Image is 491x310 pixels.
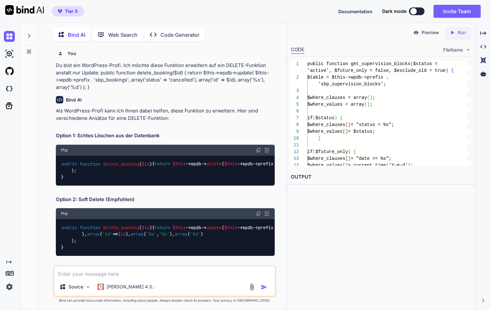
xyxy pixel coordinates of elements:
[68,284,83,290] p: Source
[370,102,373,107] span: ;
[343,129,345,134] span: [
[351,156,392,161] span: = "date >= %s";
[256,211,261,216] img: copy
[155,225,170,230] span: return
[307,122,345,127] span: $where_clauses
[443,68,446,73] span: e
[338,8,373,15] button: Documentation
[307,68,443,73] span: 'active', $future_only = false, $exclude_old = tru
[307,95,367,100] span: $where_clauses = array
[313,115,315,121] span: (
[443,47,463,53] span: FileName
[291,74,299,81] div: 2
[80,161,152,167] span: ( )
[343,163,345,168] span: [
[61,211,68,216] span: Php
[382,8,406,15] span: Dark mode
[248,283,256,291] img: attachment
[159,231,169,237] span: '%s'
[291,155,299,162] div: 13
[108,31,138,39] p: Web Search
[62,161,77,167] span: public
[80,225,100,230] span: function
[458,29,466,36] p: Run
[58,9,62,13] img: premium
[370,95,373,100] span: )
[373,95,375,100] span: ;
[142,225,149,230] span: $id
[291,162,299,169] div: 14
[52,6,84,16] button: premiumTier 5
[291,94,299,101] div: 4
[61,224,475,251] code: { ->wpdb-> ( ->wpdb->prefix . , ( => , => ( ) ), ( => ), ( , ), ( ) ); }
[80,161,100,167] span: function
[224,161,237,167] span: $this
[348,129,375,134] span: = $status;
[155,161,170,167] span: return
[206,225,222,230] span: update
[56,107,274,122] p: Als WordPress-Profi kann ich Ihnen dabei helfen, diese Funktion zu erweitern. Hier sind verschied...
[68,31,85,39] p: Bind AI
[364,102,367,107] span: (
[103,161,139,167] span: delete_booking
[291,121,299,128] div: 8
[118,231,126,237] span: $id
[256,148,261,153] img: copy
[224,225,237,230] span: $this
[190,231,200,237] span: '%d'
[291,101,299,108] div: 5
[389,163,408,168] span: 'Y-m-d'
[318,136,321,141] span: }
[291,115,299,121] div: 7
[307,156,345,161] span: $where_clauses
[56,62,274,91] p: Du bist ein WordPress-Profi. Ich möchte diese Funktion erweitern auf ein DELETE-Funktion anstatt ...
[66,97,82,103] h6: Bind AI
[4,48,15,59] img: ai-studio
[340,115,343,121] span: {
[160,31,199,39] p: Code Generator
[413,30,419,35] img: preview
[345,122,348,127] span: [
[307,129,343,134] span: $where_values
[287,170,475,185] h2: OUTPUT
[386,163,389,168] span: (
[446,68,448,73] span: )
[87,231,100,237] span: array
[348,156,351,161] span: ]
[345,163,348,168] span: ]
[291,88,299,94] div: 3
[61,148,68,153] span: Php
[291,135,299,142] div: 10
[291,61,299,67] div: 1
[348,163,386,168] span: = current_time
[65,8,78,15] span: Tier 5
[367,102,370,107] span: )
[291,128,299,135] div: 9
[4,83,15,94] img: darkCloudIdeIcon
[307,61,410,66] span: public function get_supervision_blocks
[307,102,364,107] span: $where_values = array
[353,149,356,154] span: {
[434,5,481,18] button: Invite Team
[56,132,274,140] h2: Option 1: Echtes Löschen aus der Datenbank
[103,225,139,230] span: delete_booking
[318,82,386,87] span: 'sbp_supervision_blocks';
[413,61,438,66] span: $status =
[411,61,413,66] span: (
[5,5,44,15] img: Bind AI
[291,142,299,149] div: 11
[334,115,337,121] span: )
[316,149,348,154] span: $future_only
[313,149,315,154] span: (
[53,298,276,303] p: Bind can provide inaccurate information, including about people. Always double-check its answers....
[367,95,370,100] span: (
[142,161,149,167] span: $id
[85,284,91,290] img: Pick Models
[264,211,270,217] img: Open in Browser
[206,161,222,167] span: delete
[261,284,267,290] img: icon
[61,160,389,180] code: { ->wpdb-> ( ->wpdb->prefix . , ( => ), ( ) ); }
[97,284,104,290] img: Claude 4 Sonnet
[291,46,304,54] div: CODE
[411,163,413,168] span: ;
